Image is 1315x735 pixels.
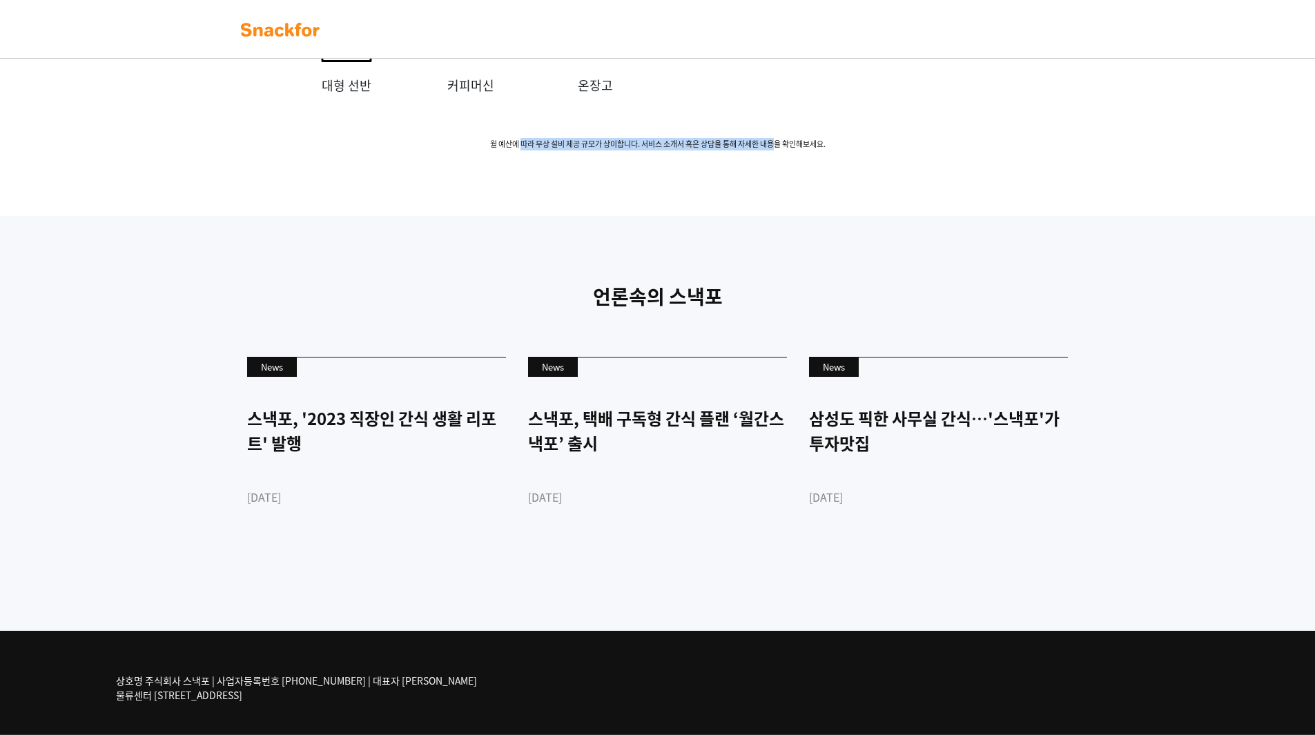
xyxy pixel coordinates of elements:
[247,357,297,377] div: News
[237,19,324,41] img: background-main-color.svg
[247,489,506,505] div: [DATE]
[528,406,787,455] div: 스낵포, 택배 구독형 간식 플랜 ‘월간스낵포’ 출시
[409,76,533,95] p: 커피머신
[809,406,1068,455] div: 삼성도 픽한 사무실 간식…'스낵포'가 투자맛집
[116,674,477,703] p: 상호명 주식회사 스낵포 | 사업자등록번호 [PHONE_NUMBER] | 대표자 [PERSON_NAME] 물류센터 [STREET_ADDRESS]
[528,489,787,505] div: [DATE]
[237,282,1079,311] p: 언론속의 스낵포
[247,357,506,553] a: News 스낵포, '2023 직장인 간식 생활 리포트' 발행 [DATE]
[533,76,657,95] p: 온장고
[284,76,409,95] p: 대형 선반
[528,357,578,377] div: News
[809,357,859,377] div: News
[247,406,506,455] div: 스낵포, '2023 직장인 간식 생활 리포트' 발행
[226,139,1089,150] span: 월 예산에 따라 무상 설비 제공 규모가 상이합니다. 서비스 소개서 혹은 상담을 통해 자세한 내용을 확인해보세요.
[809,489,1068,505] div: [DATE]
[528,357,787,553] a: News 스낵포, 택배 구독형 간식 플랜 ‘월간스낵포’ 출시 [DATE]
[809,357,1068,553] a: News 삼성도 픽한 사무실 간식…'스낵포'가 투자맛집 [DATE]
